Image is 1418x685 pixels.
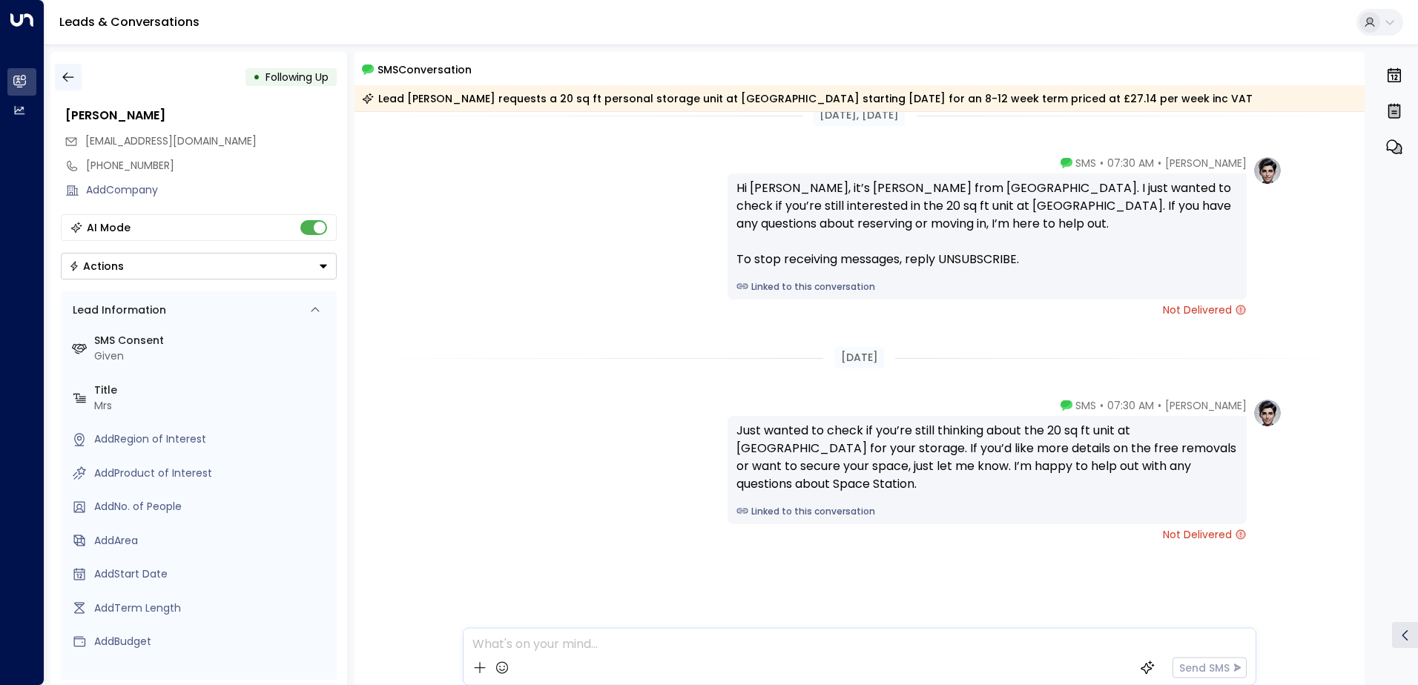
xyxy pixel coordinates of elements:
div: [DATE], [DATE] [814,105,905,126]
div: AddCompany [86,182,337,198]
div: AddStart Date [94,566,331,582]
span: Not Delivered [1163,527,1247,542]
div: AddProduct of Interest [94,466,331,481]
a: Leads & Conversations [59,13,199,30]
span: SMS Conversation [377,61,472,78]
div: [PHONE_NUMBER] [86,158,337,173]
div: Lead Information [67,302,166,318]
span: 07:30 AM [1107,398,1154,413]
img: profile-logo.png [1253,398,1282,428]
span: 07:30 AM [1107,156,1154,171]
div: AddArea [94,533,331,549]
span: [PERSON_NAME] [1165,156,1247,171]
div: AI Mode [87,220,131,235]
div: AddRegion of Interest [94,431,331,447]
div: AddTerm Length [94,600,331,616]
a: Linked to this conversation [736,280,1238,294]
div: Just wanted to check if you’re still thinking about the 20 sq ft unit at [GEOGRAPHIC_DATA] for yo... [736,422,1238,493]
div: [DATE] [835,347,884,368]
span: Not Delivered [1163,302,1247,317]
div: Lead [PERSON_NAME] requests a 20 sq ft personal storage unit at [GEOGRAPHIC_DATA] starting [DATE]... [362,91,1253,106]
div: Hi [PERSON_NAME], it’s [PERSON_NAME] from [GEOGRAPHIC_DATA]. I just wanted to check if you’re sti... [736,179,1238,268]
div: AddNo. of People [94,499,331,514]
button: Actions [61,253,337,279]
span: • [1158,398,1161,413]
div: • [253,64,260,90]
span: SMS [1075,398,1096,413]
label: SMS Consent [94,333,331,348]
div: Mrs [94,398,331,414]
span: Following Up [266,70,329,85]
span: • [1100,156,1104,171]
div: AddBudget [94,634,331,649]
label: Source [94,668,331,684]
div: Button group with a nested menu [61,253,337,279]
span: • [1100,398,1104,413]
div: [PERSON_NAME] [65,107,337,125]
span: [EMAIL_ADDRESS][DOMAIN_NAME] [85,133,257,148]
div: Given [94,348,331,364]
label: Title [94,383,331,398]
a: Linked to this conversation [736,505,1238,518]
span: SMS [1075,156,1096,171]
img: profile-logo.png [1253,156,1282,185]
span: sholtocampbell@gmail.com [85,133,257,149]
span: • [1158,156,1161,171]
div: Actions [69,259,124,273]
span: [PERSON_NAME] [1165,398,1247,413]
